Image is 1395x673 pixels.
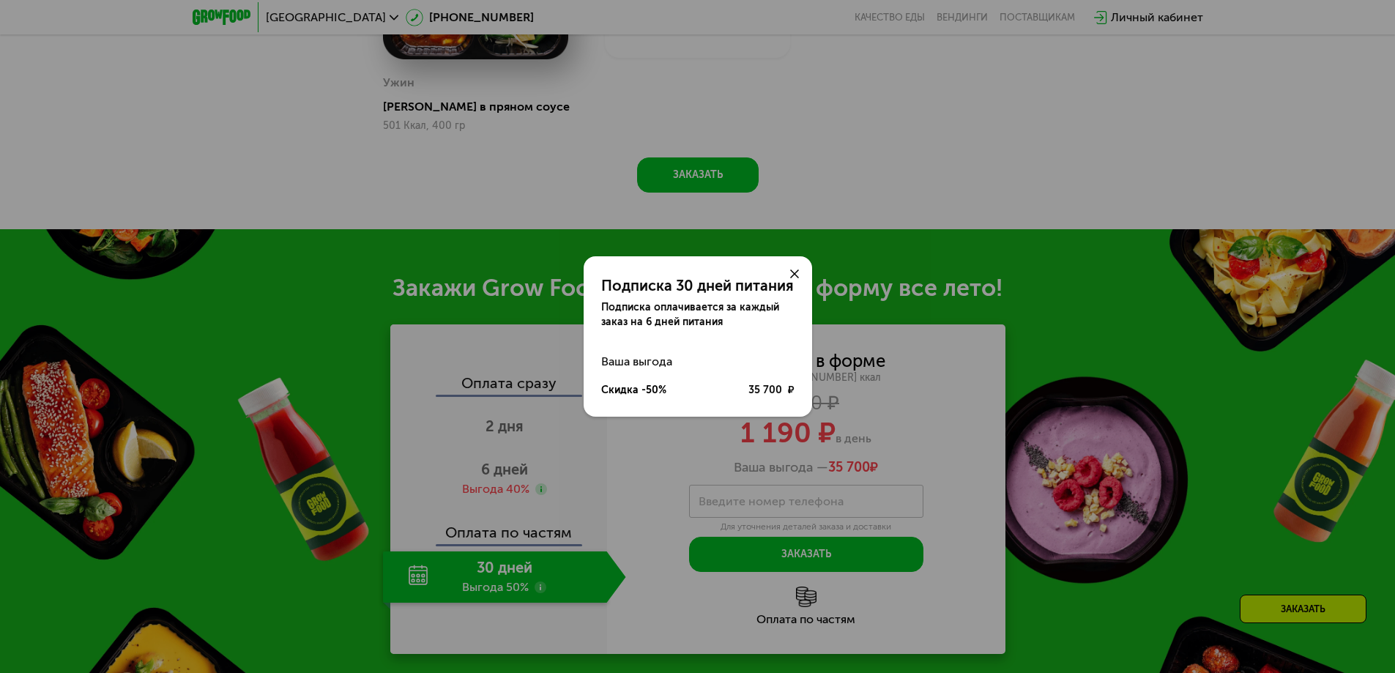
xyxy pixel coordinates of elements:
div: Подписка 30 дней питания [601,277,795,294]
div: 35 700 [748,383,795,398]
div: Подписка оплачивается за каждый заказ на 6 дней питания [601,300,795,330]
span: ₽ [788,383,795,398]
div: Скидка -50% [601,383,666,398]
div: Ваша выгода [601,347,795,376]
